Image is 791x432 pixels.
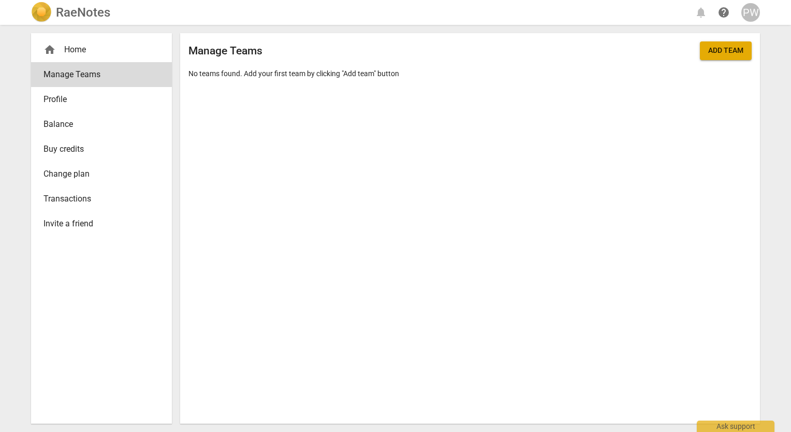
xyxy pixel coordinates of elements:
[31,62,172,87] a: Manage Teams
[31,37,172,62] div: Home
[31,162,172,186] a: Change plan
[43,193,151,205] span: Transactions
[697,421,774,432] div: Ask support
[188,45,262,57] h2: Manage Teams
[717,6,730,19] span: help
[700,41,752,60] button: Add team
[741,3,760,22] button: PW
[31,2,110,23] a: LogoRaeNotes
[43,68,151,81] span: Manage Teams
[188,68,752,79] p: No teams found. Add your first team by clicking "Add team" button
[43,168,151,180] span: Change plan
[43,218,151,230] span: Invite a friend
[31,112,172,137] a: Balance
[31,211,172,236] a: Invite a friend
[43,143,151,155] span: Buy credits
[56,5,110,20] h2: RaeNotes
[43,93,151,106] span: Profile
[31,137,172,162] a: Buy credits
[43,44,56,56] span: home
[43,44,151,56] div: Home
[31,186,172,211] a: Transactions
[43,118,151,131] span: Balance
[714,3,733,22] a: Help
[31,87,172,112] a: Profile
[31,2,52,23] img: Logo
[708,46,743,56] span: Add team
